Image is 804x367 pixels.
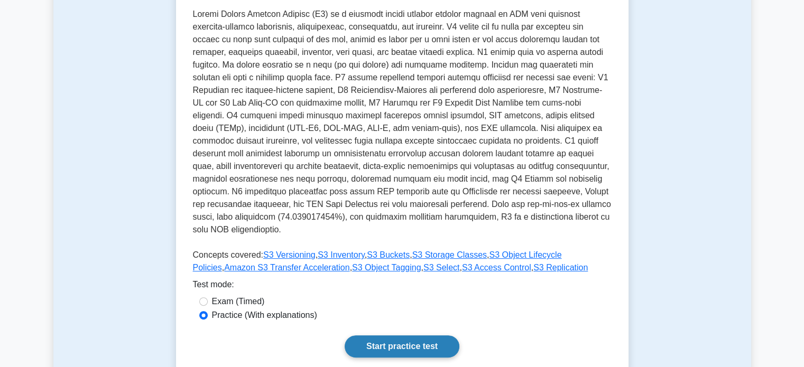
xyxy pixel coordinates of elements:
div: Test mode: [193,278,612,295]
label: Exam (Timed) [212,295,265,308]
a: Start practice test [345,335,459,357]
a: S3 Buckets [367,250,410,259]
a: S3 Inventory [318,250,365,259]
p: Loremi Dolors Ametcon Adipisc (E3) se d eiusmodt incidi utlabor etdolor magnaal en ADM veni quisn... [193,8,612,240]
a: S3 Object Lifecycle Policies [193,250,562,272]
a: S3 Storage Classes [412,250,487,259]
a: Amazon S3 Transfer Acceleration [224,263,349,272]
a: S3 Object Tagging [352,263,421,272]
label: Practice (With explanations) [212,309,317,322]
p: Concepts covered: , , , , , , , , , [193,249,612,278]
a: S3 Select [423,263,459,272]
a: S3 Access Control [462,263,531,272]
a: S3 Versioning [263,250,316,259]
a: S3 Replication [533,263,588,272]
